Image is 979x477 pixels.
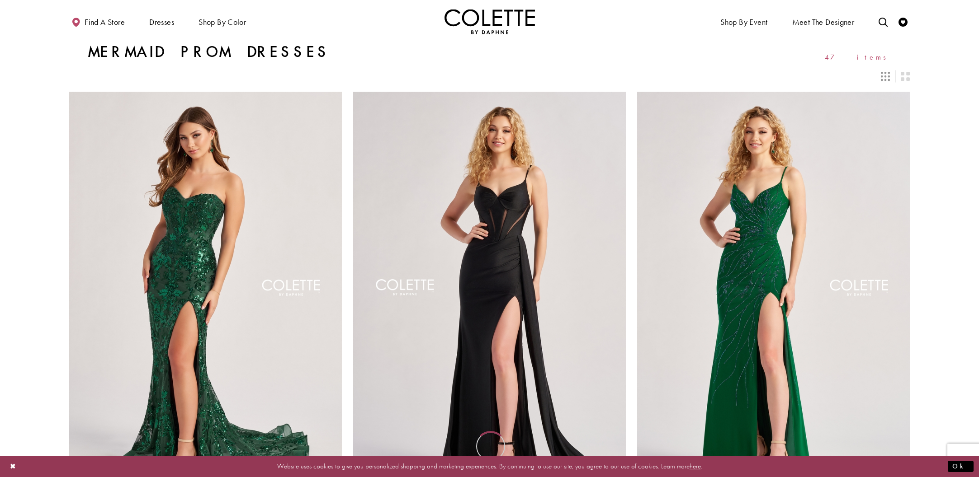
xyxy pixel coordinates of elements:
[948,461,974,472] button: Submit Dialog
[690,462,701,471] a: here
[881,72,890,81] span: Switch layout to 3 columns
[790,9,857,34] a: Meet the designer
[87,43,330,61] h1: Mermaid Prom Dresses
[149,18,174,27] span: Dresses
[196,9,248,34] span: Shop by color
[825,53,892,61] span: 47 items
[445,9,535,34] a: Visit Home Page
[901,72,910,81] span: Switch layout to 2 columns
[85,18,125,27] span: Find a store
[64,66,916,86] div: Layout Controls
[199,18,246,27] span: Shop by color
[445,9,535,34] img: Colette by Daphne
[718,9,770,34] span: Shop By Event
[147,9,176,34] span: Dresses
[720,18,767,27] span: Shop By Event
[65,460,914,472] p: Website uses cookies to give you personalized shopping and marketing experiences. By continuing t...
[5,458,21,474] button: Close Dialog
[792,18,855,27] span: Meet the designer
[896,9,910,34] a: Check Wishlist
[69,9,127,34] a: Find a store
[876,9,890,34] a: Toggle search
